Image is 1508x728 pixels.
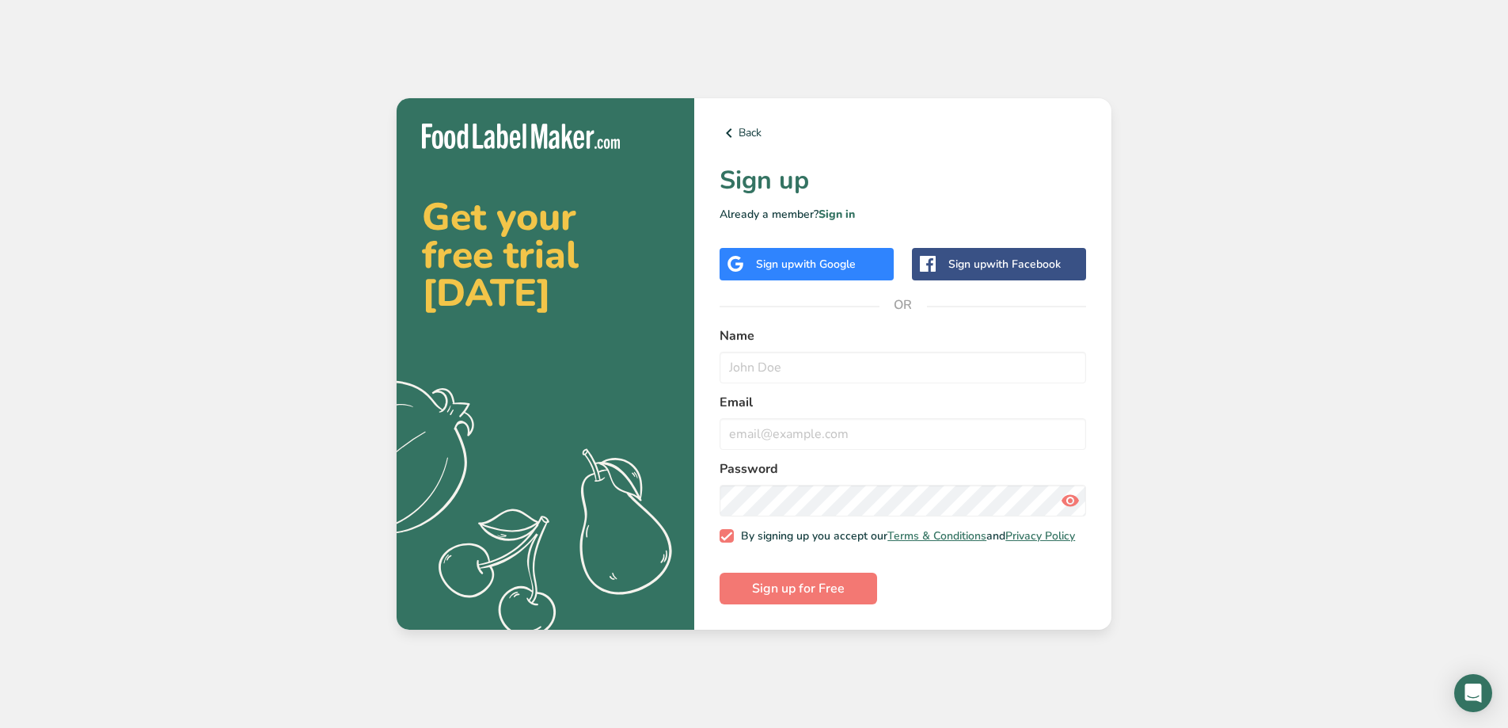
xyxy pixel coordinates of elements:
div: Sign up [756,256,856,273]
input: email@example.com [720,418,1086,450]
div: Sign up [948,256,1061,273]
img: Food Label Maker [422,124,620,150]
h1: Sign up [720,162,1086,200]
a: Privacy Policy [1005,528,1075,543]
label: Email [720,393,1086,412]
h2: Get your free trial [DATE] [422,198,669,312]
a: Back [720,124,1086,143]
a: Sign in [819,207,855,222]
div: Open Intercom Messenger [1454,674,1492,712]
span: with Facebook [986,257,1061,272]
p: Already a member? [720,206,1086,223]
a: Terms & Conditions [887,528,986,543]
input: John Doe [720,352,1086,383]
span: Sign up for Free [752,579,845,598]
span: OR [879,281,927,329]
label: Password [720,459,1086,478]
span: with Google [794,257,856,272]
label: Name [720,326,1086,345]
button: Sign up for Free [720,573,877,604]
span: By signing up you accept our and [734,529,1076,543]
